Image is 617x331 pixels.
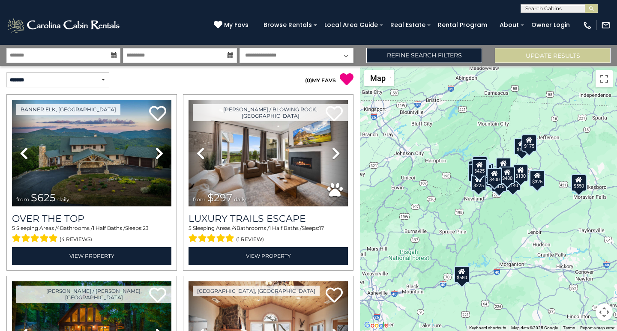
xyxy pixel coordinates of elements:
[193,104,348,121] a: [PERSON_NAME] / Blowing Rock, [GEOGRAPHIC_DATA]
[189,224,348,245] div: Sleeping Areas / Bathrooms / Sleeps:
[320,18,382,32] a: Local Area Guide
[571,174,587,191] div: $550
[469,325,506,331] button: Keyboard shortcuts
[143,225,149,231] span: 23
[530,170,545,187] div: $325
[468,164,483,181] div: $230
[259,18,316,32] a: Browse Rentals
[601,21,611,30] img: mail-regular-white.png
[93,225,125,231] span: 1 Half Baths /
[596,70,613,87] button: Toggle fullscreen view
[527,18,574,32] a: Owner Login
[269,225,302,231] span: 1 Half Baths /
[214,21,251,30] a: My Favs
[60,234,92,245] span: (4 reviews)
[434,18,491,32] a: Rental Program
[521,134,537,151] div: $175
[580,325,614,330] a: Report a map error
[224,21,249,30] span: My Favs
[189,225,192,231] span: 5
[305,77,312,83] span: ( )
[193,286,320,296] a: [GEOGRAPHIC_DATA], [GEOGRAPHIC_DATA]
[16,104,120,115] a: Banner Elk, [GEOGRAPHIC_DATA]
[207,191,232,204] span: $297
[364,70,394,86] button: Change map style
[57,225,60,231] span: 4
[514,138,530,155] div: $175
[189,213,348,224] a: Luxury Trails Escape
[16,196,29,203] span: from
[12,100,171,206] img: thumbnail_167153549.jpeg
[189,100,348,206] img: thumbnail_168695581.jpeg
[12,213,171,224] a: Over The Top
[12,225,15,231] span: 5
[319,225,324,231] span: 17
[326,286,343,305] a: Add to favorites
[386,18,430,32] a: Real Estate
[505,173,521,191] div: $140
[513,164,528,182] div: $130
[487,167,502,185] div: $400
[362,320,390,331] a: Open this area in Google Maps (opens a new window)
[362,320,390,331] img: Google
[563,325,575,330] a: Terms
[583,21,592,30] img: phone-regular-white.png
[16,286,171,303] a: [PERSON_NAME] / [PERSON_NAME], [GEOGRAPHIC_DATA]
[472,156,488,173] div: $125
[149,105,166,123] a: Add to favorites
[236,234,264,245] span: (1 review)
[234,196,246,203] span: daily
[305,77,336,83] a: (0)MY FAVS
[495,18,523,32] a: About
[189,247,348,265] a: View Property
[454,265,470,283] div: $580
[31,191,56,204] span: $625
[471,174,486,191] div: $225
[366,48,482,63] a: Refine Search Filters
[496,158,511,175] div: $349
[511,325,558,330] span: Map data ©2025 Google
[472,159,487,176] div: $425
[193,196,206,203] span: from
[596,304,613,321] button: Map camera controls
[307,77,310,83] span: 0
[57,196,69,203] span: daily
[491,174,507,191] div: $375
[12,247,171,265] a: View Property
[6,17,122,34] img: White-1-2.png
[233,225,237,231] span: 4
[495,48,611,63] button: Update Results
[370,74,386,83] span: Map
[500,166,515,183] div: $480
[12,224,171,245] div: Sleeping Areas / Bathrooms / Sleeps:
